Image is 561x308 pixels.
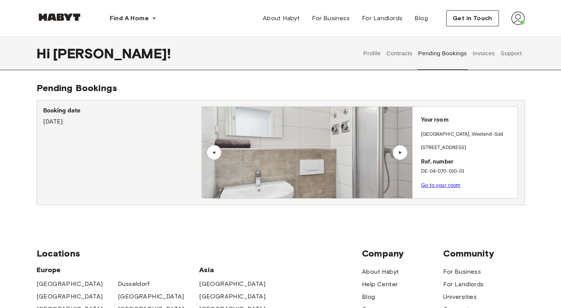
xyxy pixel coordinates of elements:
[421,168,514,175] p: DE-04-070-010-01
[443,292,477,302] a: Universities
[471,37,495,70] button: Invoices
[37,265,199,274] span: Europe
[37,13,82,21] img: Habyt
[421,116,514,125] p: Your room
[443,248,524,259] span: Community
[408,11,434,26] a: Blog
[386,37,413,70] button: Contracts
[360,37,524,70] div: user profile tabs
[43,106,201,115] p: Booking date
[396,150,404,155] div: ▲
[362,267,399,276] a: About Habyt
[263,14,300,23] span: About Habyt
[421,144,514,152] p: [STREET_ADDRESS]
[37,45,53,61] span: Hi
[362,280,398,289] a: Help Center
[37,82,117,93] span: Pending Bookings
[37,292,103,301] a: [GEOGRAPHIC_DATA]
[417,37,468,70] button: Pending Bookings
[37,279,103,289] a: [GEOGRAPHIC_DATA]
[362,14,402,23] span: For Landlords
[421,182,460,188] a: Go to your room
[37,248,362,259] span: Locations
[511,11,525,25] img: avatar
[199,292,265,301] a: [GEOGRAPHIC_DATA]
[118,279,149,289] a: Dusseldorf
[118,292,184,301] a: [GEOGRAPHIC_DATA]
[202,107,412,198] img: Image of the room
[362,37,382,70] button: Profile
[356,11,408,26] a: For Landlords
[110,14,149,23] span: Find A Home
[500,37,523,70] button: Support
[53,45,171,61] span: [PERSON_NAME] !
[421,158,514,167] p: Ref. number
[443,267,481,276] a: For Business
[312,14,350,23] span: For Business
[199,279,265,289] a: [GEOGRAPHIC_DATA]
[104,11,162,26] button: Find A Home
[43,106,201,126] div: [DATE]
[306,11,356,26] a: For Business
[421,131,503,138] p: [GEOGRAPHIC_DATA] , Westend-Süd
[453,14,492,23] span: Get in Touch
[415,14,428,23] span: Blog
[446,10,499,26] button: Get in Touch
[443,280,484,289] a: For Landlords
[199,265,280,274] span: Asia
[210,150,218,155] div: ▲
[257,11,306,26] a: About Habyt
[362,248,443,259] span: Company
[362,292,375,302] a: Blog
